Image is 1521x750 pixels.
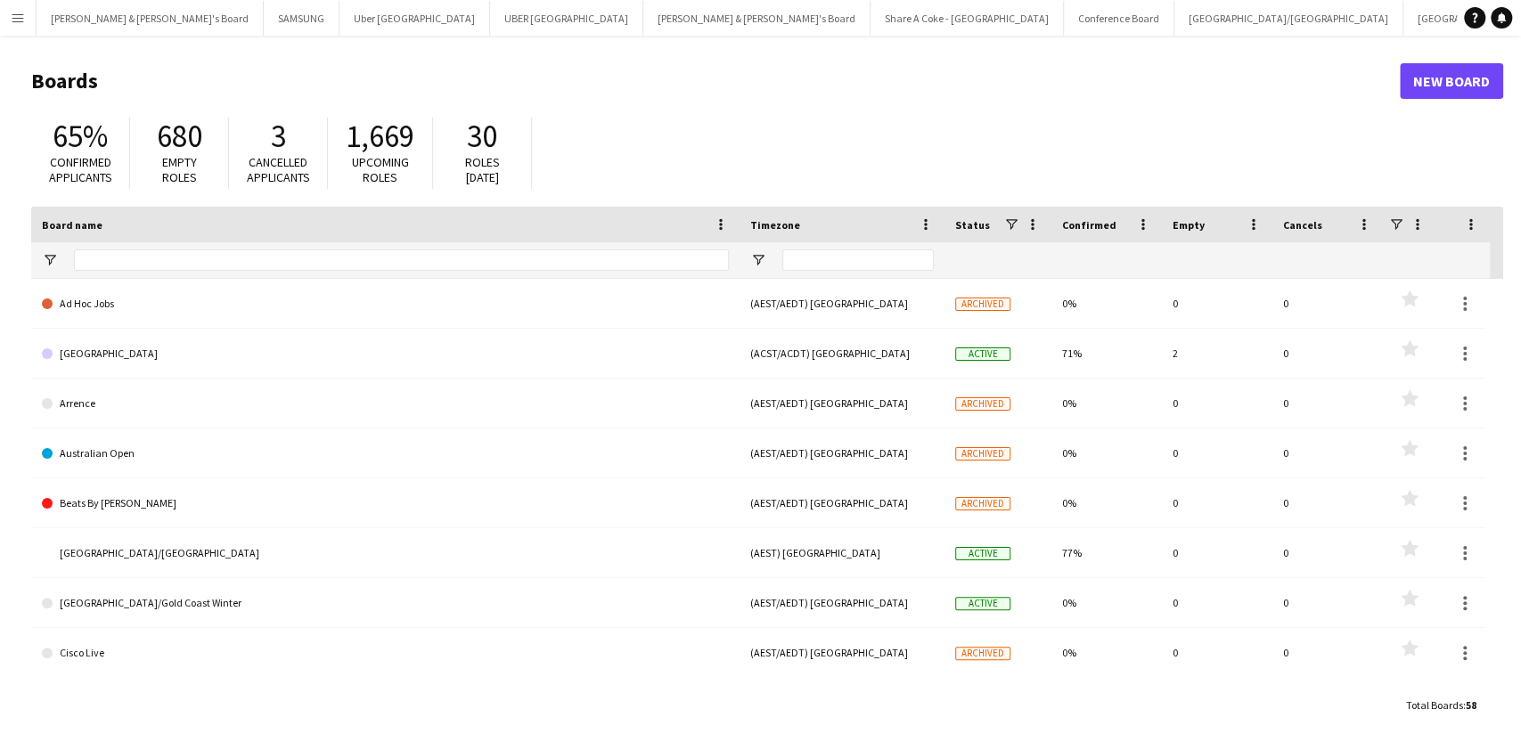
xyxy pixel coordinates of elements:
[1272,578,1383,627] div: 0
[782,249,934,271] input: Timezone Filter Input
[1051,628,1162,677] div: 0%
[42,329,729,379] a: [GEOGRAPHIC_DATA]
[1173,218,1205,232] span: Empty
[1272,428,1383,477] div: 0
[955,497,1010,510] span: Archived
[1272,528,1383,577] div: 0
[1272,628,1383,677] div: 0
[271,117,286,156] span: 3
[49,154,112,185] span: Confirmed applicants
[1466,698,1476,712] span: 58
[1051,528,1162,577] div: 77%
[162,154,197,185] span: Empty roles
[955,647,1010,660] span: Archived
[1174,1,1403,36] button: [GEOGRAPHIC_DATA]/[GEOGRAPHIC_DATA]
[740,478,944,527] div: (AEST/AEDT) [GEOGRAPHIC_DATA]
[955,397,1010,411] span: Archived
[467,117,497,156] span: 30
[74,249,729,271] input: Board name Filter Input
[1051,478,1162,527] div: 0%
[1162,279,1272,328] div: 0
[1162,379,1272,428] div: 0
[1272,279,1383,328] div: 0
[740,379,944,428] div: (AEST/AEDT) [GEOGRAPHIC_DATA]
[247,154,310,185] span: Cancelled applicants
[1051,379,1162,428] div: 0%
[1051,279,1162,328] div: 0%
[1162,428,1272,477] div: 0
[1400,63,1503,99] a: New Board
[1162,628,1272,677] div: 0
[1162,578,1272,627] div: 0
[740,428,944,477] div: (AEST/AEDT) [GEOGRAPHIC_DATA]
[871,1,1064,36] button: Share A Coke - [GEOGRAPHIC_DATA]
[955,597,1010,610] span: Active
[740,528,944,577] div: (AEST) [GEOGRAPHIC_DATA]
[1162,329,1272,378] div: 2
[750,218,800,232] span: Timezone
[42,218,102,232] span: Board name
[1162,528,1272,577] div: 0
[1064,1,1174,36] button: Conference Board
[1051,578,1162,627] div: 0%
[1051,329,1162,378] div: 71%
[955,298,1010,311] span: Archived
[37,1,264,36] button: [PERSON_NAME] & [PERSON_NAME]'s Board
[1272,478,1383,527] div: 0
[1062,218,1116,232] span: Confirmed
[339,1,490,36] button: Uber [GEOGRAPHIC_DATA]
[1272,379,1383,428] div: 0
[264,1,339,36] button: SAMSUNG
[42,379,729,428] a: Arrence
[740,279,944,328] div: (AEST/AEDT) [GEOGRAPHIC_DATA]
[1162,478,1272,527] div: 0
[352,154,409,185] span: Upcoming roles
[1406,688,1476,722] div: :
[740,578,944,627] div: (AEST/AEDT) [GEOGRAPHIC_DATA]
[1051,428,1162,477] div: 0%
[465,154,500,185] span: Roles [DATE]
[740,329,944,378] div: (ACST/ACDT) [GEOGRAPHIC_DATA]
[955,218,990,232] span: Status
[42,279,729,329] a: Ad Hoc Jobs
[955,347,1010,361] span: Active
[955,447,1010,461] span: Archived
[740,628,944,677] div: (AEST/AEDT) [GEOGRAPHIC_DATA]
[955,547,1010,560] span: Active
[31,68,1400,94] h1: Boards
[1406,698,1463,712] span: Total Boards
[42,578,729,628] a: [GEOGRAPHIC_DATA]/Gold Coast Winter
[53,117,108,156] span: 65%
[42,428,729,478] a: Australian Open
[1272,329,1383,378] div: 0
[42,628,729,678] a: Cisco Live
[42,252,58,268] button: Open Filter Menu
[157,117,202,156] span: 680
[750,252,766,268] button: Open Filter Menu
[346,117,414,156] span: 1,669
[1283,218,1322,232] span: Cancels
[490,1,643,36] button: UBER [GEOGRAPHIC_DATA]
[42,528,729,578] a: [GEOGRAPHIC_DATA]/[GEOGRAPHIC_DATA]
[42,478,729,528] a: Beats By [PERSON_NAME]
[643,1,871,36] button: [PERSON_NAME] & [PERSON_NAME]'s Board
